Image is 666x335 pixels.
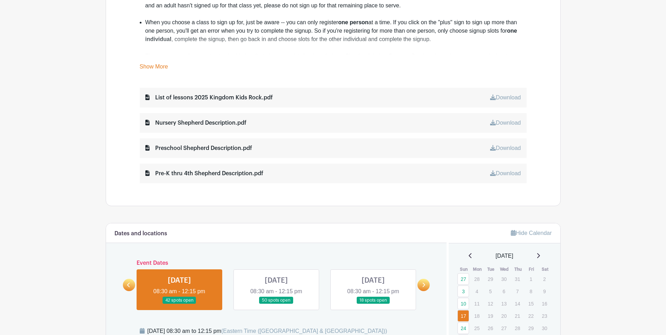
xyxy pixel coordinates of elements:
p: 27 [498,323,510,334]
p: 1 [525,274,537,284]
a: 24 [457,322,469,334]
a: Show More [140,64,168,72]
p: 16 [539,298,550,309]
h6: Dates and locations [114,230,167,237]
th: Sun [457,266,471,273]
p: 2 [539,274,550,284]
p: 29 [484,274,496,284]
span: (Eastern Time ([GEOGRAPHIC_DATA] & [GEOGRAPHIC_DATA])) [221,328,387,334]
a: Download [490,94,521,100]
th: Tue [484,266,498,273]
p: 20 [498,310,510,321]
p: 15 [525,298,537,309]
p: 29 [525,323,537,334]
p: 30 [498,274,510,284]
p: 8 [525,286,537,297]
strong: one person [338,19,368,25]
p: 26 [484,323,496,334]
a: 3 [457,285,469,297]
p: 25 [471,323,483,334]
p: 21 [512,310,523,321]
p: 11 [471,298,483,309]
div: Nursery Shepherd Description.pdf [145,119,246,127]
div: Pre-K thru 4th Shepherd Description.pdf [145,169,263,178]
p: 28 [471,274,483,284]
li: When you choose a class to sign up for, just be aware -- you can only register at a time. If you ... [145,18,527,44]
p: 31 [512,274,523,284]
p: 4 [471,286,483,297]
p: 19 [484,310,496,321]
strong: one individual [145,28,517,42]
p: 6 [498,286,510,297]
a: Download [490,120,521,126]
div: List of lessons 2025 Kingdom Kids Rock.pdf [145,93,273,102]
a: 27 [457,273,469,285]
p: 30 [539,323,550,334]
p: 12 [484,298,496,309]
p: 13 [498,298,510,309]
p: 5 [484,286,496,297]
span: [DATE] [496,252,513,260]
p: 9 [539,286,550,297]
p: 18 [471,310,483,321]
p: 22 [525,310,537,321]
p: 23 [539,310,550,321]
th: Wed [498,266,512,273]
p: 7 [512,286,523,297]
th: Fri [525,266,539,273]
li: There are some documents attached below that give more details about being a Shepherd during Summ... [145,52,527,69]
a: Download [490,170,521,176]
div: Preschool Shepherd Description.pdf [145,144,252,152]
p: 28 [512,323,523,334]
th: Mon [471,266,484,273]
h6: Event Dates [135,260,418,267]
a: Hide Calendar [511,230,552,236]
p: 14 [512,298,523,309]
a: Download [490,145,521,151]
a: 17 [457,310,469,322]
th: Sat [538,266,552,273]
th: Thu [511,266,525,273]
a: 10 [457,298,469,309]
